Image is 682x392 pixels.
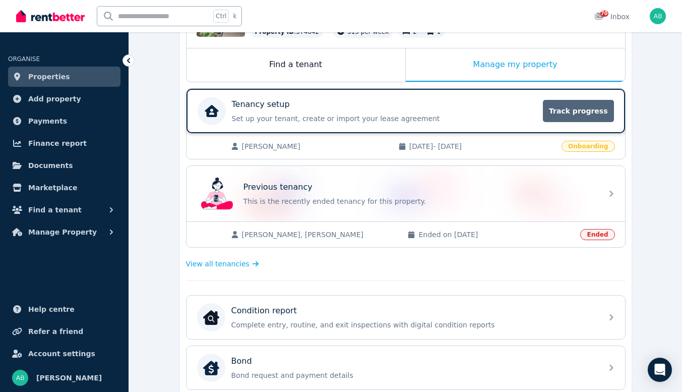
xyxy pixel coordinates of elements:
[28,348,95,360] span: Account settings
[594,12,630,22] div: Inbox
[12,370,28,386] img: Annette Bremen
[232,114,537,124] p: Set up your tenant, create or import your lease agreement
[28,182,77,194] span: Marketplace
[16,9,85,24] img: RentBetter
[187,89,625,133] a: Tenancy setupSet up your tenant, create or import your lease agreementTrack progress
[8,67,120,87] a: Properties
[8,111,120,131] a: Payments
[28,325,83,338] span: Refer a friend
[203,309,219,325] img: Condition report
[8,200,120,220] button: Find a tenant
[409,141,555,151] span: [DATE] - [DATE]
[406,48,625,82] div: Manage my property
[186,259,259,269] a: View all tenancies
[231,305,297,317] p: Condition report
[187,296,625,339] a: Condition reportCondition reportComplete entry, routine, and exit inspections with digital condit...
[231,370,596,380] p: Bond request and payment details
[8,133,120,153] a: Finance report
[242,141,388,151] span: [PERSON_NAME]
[201,178,233,210] img: Previous tenancy
[28,93,81,105] span: Add property
[28,115,67,127] span: Payments
[8,321,120,342] a: Refer a friend
[231,355,252,367] p: Bond
[186,259,250,269] span: View all tenancies
[242,230,398,240] span: [PERSON_NAME], [PERSON_NAME]
[232,98,290,110] p: Tenancy setup
[8,155,120,176] a: Documents
[28,226,97,238] span: Manage Property
[580,229,614,240] span: Ended
[233,12,236,20] span: k
[213,10,229,23] span: Ctrl
[203,360,219,376] img: Bond
[36,372,102,384] span: [PERSON_NAME]
[28,71,70,83] span: Properties
[8,89,120,109] a: Add property
[231,320,596,330] p: Complete entry, routine, and exit inspections with digital condition reports
[8,222,120,242] button: Manage Property
[418,230,574,240] span: Ended on [DATE]
[243,196,596,206] p: This is the recently ended tenancy for this property.
[187,346,625,389] a: BondBondBond request and payment details
[28,204,82,216] span: Find a tenant
[8,299,120,319] a: Help centre
[543,100,613,122] span: Track progress
[562,141,614,152] span: Onboarding
[648,358,672,382] div: Open Intercom Messenger
[28,303,75,315] span: Help centre
[243,181,313,193] p: Previous tenancy
[600,11,608,17] span: 70
[28,137,87,149] span: Finance report
[28,159,73,172] span: Documents
[187,48,405,82] div: Find a tenant
[8,344,120,364] a: Account settings
[8,178,120,198] a: Marketplace
[8,55,40,63] span: ORGANISE
[187,166,625,221] a: Previous tenancyPrevious tenancyThis is the recently ended tenancy for this property.
[650,8,666,24] img: Annette Bremen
